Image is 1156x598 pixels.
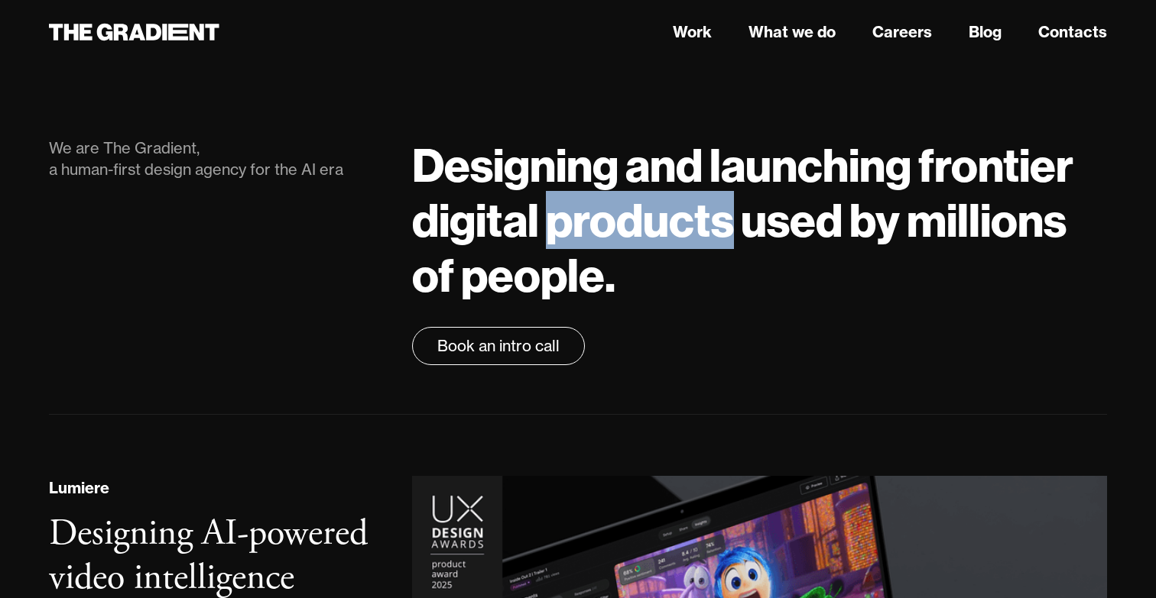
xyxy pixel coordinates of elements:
[49,137,382,180] div: We are The Gradient, a human-first design agency for the AI era
[1038,21,1107,44] a: Contacts
[673,21,712,44] a: Work
[412,327,585,365] a: Book an intro call
[872,21,932,44] a: Careers
[748,21,836,44] a: What we do
[969,21,1002,44] a: Blog
[49,477,109,499] div: Lumiere
[412,137,1107,302] h1: Designing and launching frontier digital products used by millions of people.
